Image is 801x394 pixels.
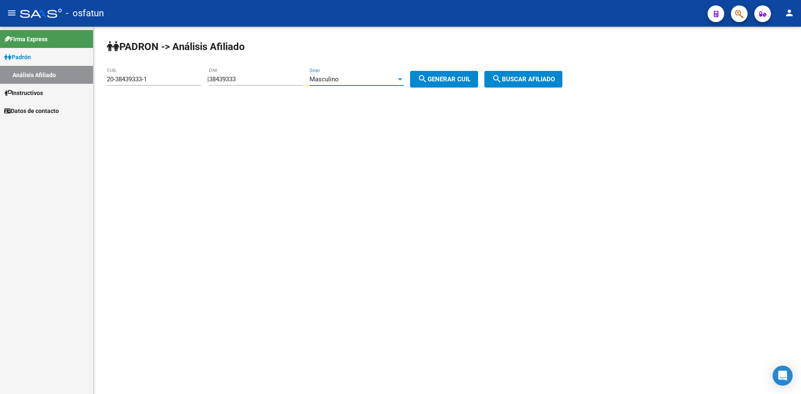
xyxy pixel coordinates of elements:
span: Firma Express [4,35,48,44]
span: Padrón [4,53,31,62]
div: Open Intercom Messenger [773,366,793,386]
strong: PADRON -> Análisis Afiliado [107,41,245,53]
mat-icon: menu [7,8,17,18]
mat-icon: search [418,74,428,84]
span: Buscar afiliado [492,75,555,83]
span: Datos de contacto [4,106,59,115]
span: Generar CUIL [418,75,471,83]
span: Instructivos [4,88,43,98]
mat-icon: search [492,74,502,84]
button: Generar CUIL [410,71,478,88]
button: Buscar afiliado [484,71,562,88]
mat-icon: person [784,8,794,18]
span: Masculino [310,75,339,83]
span: - osfatun [66,4,104,23]
div: | [207,75,484,83]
